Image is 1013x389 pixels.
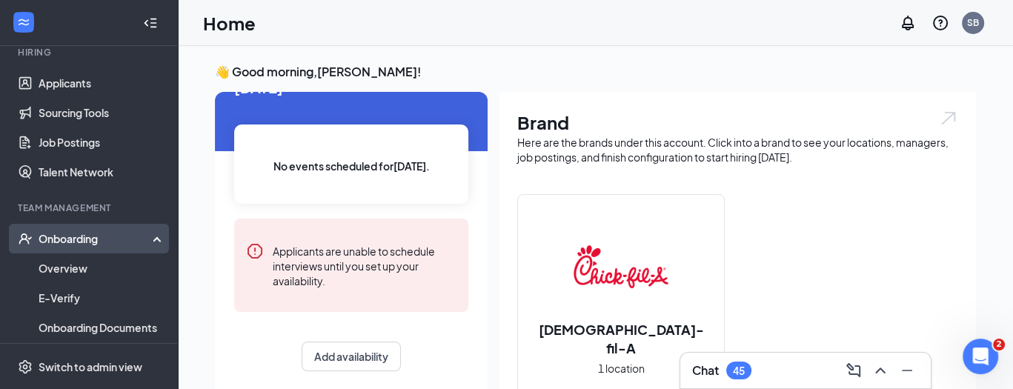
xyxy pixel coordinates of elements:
span: 1 location [598,360,645,376]
div: Team Management [18,202,162,214]
svg: Notifications [899,14,917,32]
svg: Settings [18,359,33,374]
svg: WorkstreamLogo [16,15,31,30]
svg: ChevronUp [871,362,889,379]
img: Chick-fil-A [574,219,668,314]
span: No events scheduled for [DATE] . [273,158,430,174]
div: Hiring [18,46,162,59]
div: SB [967,16,979,29]
a: E-Verify [39,283,165,313]
button: ChevronUp [868,359,892,382]
a: Overview [39,253,165,283]
h3: 👋 Good morning, [PERSON_NAME] ! [215,64,976,80]
a: Talent Network [39,157,165,187]
svg: Error [246,242,264,260]
a: Job Postings [39,127,165,157]
h3: Chat [692,362,719,379]
span: 2 [993,339,1005,350]
div: Onboarding [39,231,153,246]
h1: Brand [517,110,958,135]
button: Add availability [302,342,401,371]
svg: UserCheck [18,231,33,246]
svg: Collapse [143,16,158,30]
iframe: Intercom live chat [963,339,998,374]
div: 45 [733,365,745,377]
button: Minimize [895,359,919,382]
a: Sourcing Tools [39,98,165,127]
a: Onboarding Documents [39,313,165,342]
h2: [DEMOGRAPHIC_DATA]-fil-A [518,320,724,357]
svg: Minimize [898,362,916,379]
div: Applicants are unable to schedule interviews until you set up your availability. [273,242,456,288]
button: ComposeMessage [842,359,866,382]
img: open.6027fd2a22e1237b5b06.svg [939,110,958,127]
svg: ComposeMessage [845,362,863,379]
div: Switch to admin view [39,359,142,374]
h1: Home [203,10,256,36]
a: Applicants [39,68,165,98]
svg: QuestionInfo [931,14,949,32]
div: Here are the brands under this account. Click into a brand to see your locations, managers, job p... [517,135,958,164]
